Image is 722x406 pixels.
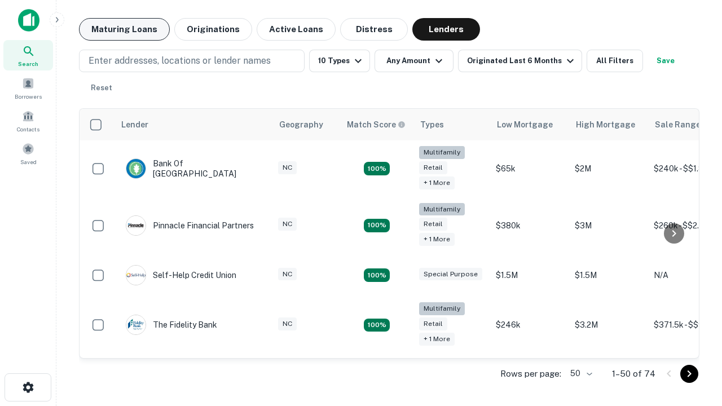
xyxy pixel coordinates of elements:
[576,118,635,131] div: High Mortgage
[500,367,561,381] p: Rows per page:
[364,319,390,332] div: Matching Properties: 10, hasApolloMatch: undefined
[566,365,594,382] div: 50
[347,118,406,131] div: Capitalize uses an advanced AI algorithm to match your search with the best lender. The match sco...
[419,203,465,216] div: Multifamily
[419,233,455,246] div: + 1 more
[79,50,305,72] button: Enter addresses, locations or lender names
[569,297,648,354] td: $3.2M
[648,50,684,72] button: Save your search to get updates of matches that match your search criteria.
[419,146,465,159] div: Multifamily
[490,197,569,254] td: $380k
[569,197,648,254] td: $3M
[3,105,53,136] a: Contacts
[17,125,39,134] span: Contacts
[364,162,390,175] div: Matching Properties: 17, hasApolloMatch: undefined
[89,54,271,68] p: Enter addresses, locations or lender names
[612,367,655,381] p: 1–50 of 74
[115,109,272,140] th: Lender
[18,9,39,32] img: capitalize-icon.png
[126,158,261,179] div: Bank Of [GEOGRAPHIC_DATA]
[309,50,370,72] button: 10 Types
[419,333,455,346] div: + 1 more
[490,297,569,354] td: $246k
[413,109,490,140] th: Types
[126,215,254,236] div: Pinnacle Financial Partners
[126,315,146,334] img: picture
[419,268,482,281] div: Special Purpose
[347,118,403,131] h6: Match Score
[278,161,297,174] div: NC
[126,315,217,335] div: The Fidelity Bank
[83,77,120,99] button: Reset
[569,254,648,297] td: $1.5M
[419,176,455,189] div: + 1 more
[272,109,340,140] th: Geography
[490,109,569,140] th: Low Mortgage
[364,268,390,282] div: Matching Properties: 11, hasApolloMatch: undefined
[278,218,297,231] div: NC
[419,302,465,315] div: Multifamily
[587,50,643,72] button: All Filters
[340,109,413,140] th: Capitalize uses an advanced AI algorithm to match your search with the best lender. The match sco...
[15,92,42,101] span: Borrowers
[412,18,480,41] button: Lenders
[490,254,569,297] td: $1.5M
[79,18,170,41] button: Maturing Loans
[3,73,53,103] a: Borrowers
[121,118,148,131] div: Lender
[569,109,648,140] th: High Mortgage
[20,157,37,166] span: Saved
[126,159,146,178] img: picture
[467,54,577,68] div: Originated Last 6 Months
[279,118,323,131] div: Geography
[680,365,698,383] button: Go to next page
[419,218,447,231] div: Retail
[3,138,53,169] a: Saved
[420,118,444,131] div: Types
[126,265,236,285] div: Self-help Credit Union
[497,118,553,131] div: Low Mortgage
[278,268,297,281] div: NC
[375,50,454,72] button: Any Amount
[364,219,390,232] div: Matching Properties: 17, hasApolloMatch: undefined
[126,216,146,235] img: picture
[18,59,38,68] span: Search
[655,118,701,131] div: Sale Range
[257,18,336,41] button: Active Loans
[666,280,722,334] iframe: Chat Widget
[278,317,297,330] div: NC
[126,266,146,285] img: picture
[569,140,648,197] td: $2M
[419,317,447,330] div: Retail
[458,50,582,72] button: Originated Last 6 Months
[3,40,53,70] a: Search
[490,140,569,197] td: $65k
[419,161,447,174] div: Retail
[340,18,408,41] button: Distress
[174,18,252,41] button: Originations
